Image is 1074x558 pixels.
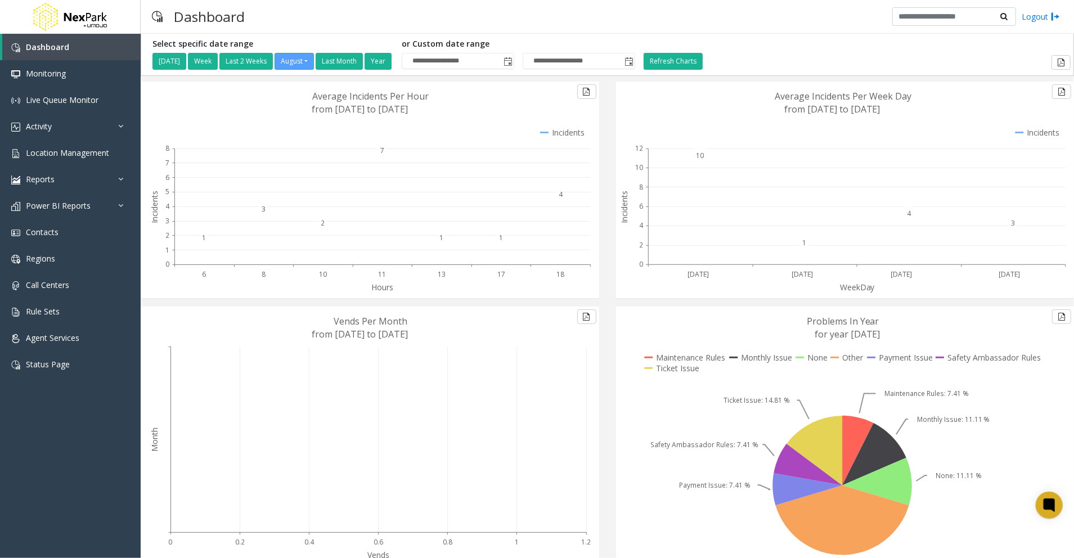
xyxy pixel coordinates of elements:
[11,70,20,79] img: 'icon'
[639,182,643,192] text: 8
[840,282,875,292] text: WeekDay
[497,269,505,279] text: 17
[26,174,55,184] span: Reports
[11,334,20,343] img: 'icon'
[11,149,20,158] img: 'icon'
[304,537,314,547] text: 0.4
[365,53,392,70] button: Year
[1022,11,1060,22] a: Logout
[556,269,564,279] text: 18
[26,42,69,52] span: Dashboard
[577,84,596,99] button: Export to pdf
[515,537,519,547] text: 1
[999,269,1020,279] text: [DATE]
[11,96,20,105] img: 'icon'
[724,395,790,405] text: Ticket Issue: 14.81 %
[687,269,709,279] text: [DATE]
[1051,11,1060,22] img: logout
[11,202,20,211] img: 'icon'
[26,332,79,343] span: Agent Services
[440,233,444,242] text: 1
[26,200,91,211] span: Power BI Reports
[165,231,169,240] text: 2
[188,53,218,70] button: Week
[1052,309,1071,324] button: Export to pdf
[26,147,109,158] span: Location Management
[312,103,408,115] text: from [DATE] to [DATE]
[917,415,990,424] text: Monthly Issue: 11.11 %
[775,90,911,102] text: Average Incidents Per Week Day
[936,471,982,480] text: None: 11.11 %
[262,204,266,214] text: 3
[815,328,880,340] text: for year [DATE]
[696,151,704,160] text: 10
[380,146,384,155] text: 7
[152,53,186,70] button: [DATE]
[1052,84,1071,99] button: Export to pdf
[622,53,635,69] span: Toggle popup
[26,280,69,290] span: Call Centers
[807,315,879,327] text: Problems In Year
[784,103,880,115] text: from [DATE] to [DATE]
[1011,218,1015,228] text: 3
[165,245,169,255] text: 1
[313,90,429,102] text: Average Incidents Per Hour
[639,260,643,269] text: 0
[374,537,383,547] text: 0.6
[168,3,250,30] h3: Dashboard
[619,191,630,223] text: Incidents
[219,53,273,70] button: Last 2 Weeks
[11,228,20,237] img: 'icon'
[26,253,55,264] span: Regions
[202,233,206,242] text: 1
[26,94,98,105] span: Live Queue Monitor
[11,255,20,264] img: 'icon'
[402,39,635,49] h5: or Custom date range
[26,359,70,370] span: Status Page
[26,121,52,132] span: Activity
[11,123,20,132] img: 'icon'
[891,269,912,279] text: [DATE]
[321,218,325,228] text: 2
[26,306,60,317] span: Rule Sets
[635,163,643,172] text: 10
[2,34,141,60] a: Dashboard
[501,53,514,69] span: Toggle popup
[1051,55,1071,70] button: Export to pdf
[275,53,314,70] button: August
[165,260,169,269] text: 0
[644,53,703,70] button: Refresh Charts
[802,238,806,247] text: 1
[577,309,596,324] button: Export to pdf
[639,201,643,211] text: 6
[679,480,751,490] text: Payment Issue: 7.41 %
[262,269,266,279] text: 8
[371,282,393,292] text: Hours
[334,315,407,327] text: Vends Per Month
[581,537,591,547] text: 1.2
[11,308,20,317] img: 'icon'
[635,143,643,153] text: 12
[165,173,169,182] text: 6
[165,143,169,153] text: 8
[907,209,911,218] text: 4
[319,269,327,279] text: 10
[26,227,59,237] span: Contacts
[379,269,387,279] text: 11
[26,68,66,79] span: Monitoring
[165,187,169,196] text: 5
[11,43,20,52] img: 'icon'
[165,201,170,211] text: 4
[235,537,245,547] text: 0.2
[169,537,173,547] text: 0
[639,221,644,231] text: 4
[884,389,969,398] text: Maintenance Rules: 7.41 %
[312,328,408,340] text: from [DATE] to [DATE]
[316,53,363,70] button: Last Month
[149,191,160,223] text: Incidents
[11,361,20,370] img: 'icon'
[149,427,160,452] text: Month
[639,240,643,250] text: 2
[165,158,169,168] text: 7
[165,216,169,226] text: 3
